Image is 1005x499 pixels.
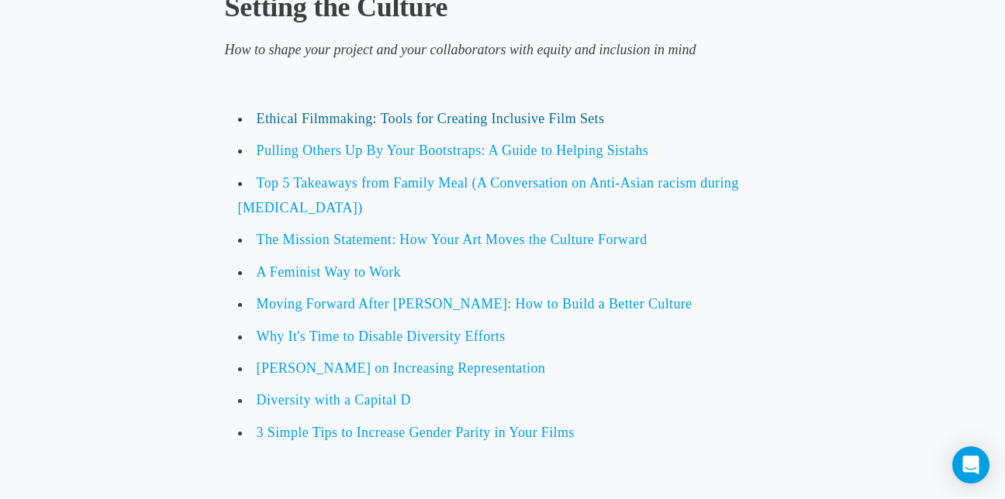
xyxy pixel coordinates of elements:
[257,360,546,376] a: [PERSON_NAME] on Increasing Representation
[257,264,401,280] a: A Feminist Way to Work
[225,42,696,57] span: How to shape your project and your collaborators with equity and inclusion in mind
[257,232,648,247] a: The Mission Statement: How Your Art Moves the Culture Forward
[257,296,692,311] a: Moving Forward After [PERSON_NAME]: How to Build a Better Culture
[952,446,989,484] div: Open Intercom Messenger
[257,329,506,344] a: Why It's Time to Disable Diversity Efforts
[257,392,411,408] a: Diversity with a Capital D
[257,111,605,126] a: Ethical Filmmaking: Tools for Creating Inclusive Film Sets
[257,425,575,440] a: 3 Simple Tips to Increase Gender Parity in Your Films
[238,175,739,215] a: Top 5 Takeaways from Family Meal (A Conversation on Anti-Asian racism during [MEDICAL_DATA])
[257,143,649,158] a: Pulling Others Up By Your Bootstraps: A Guide to Helping Sistahs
